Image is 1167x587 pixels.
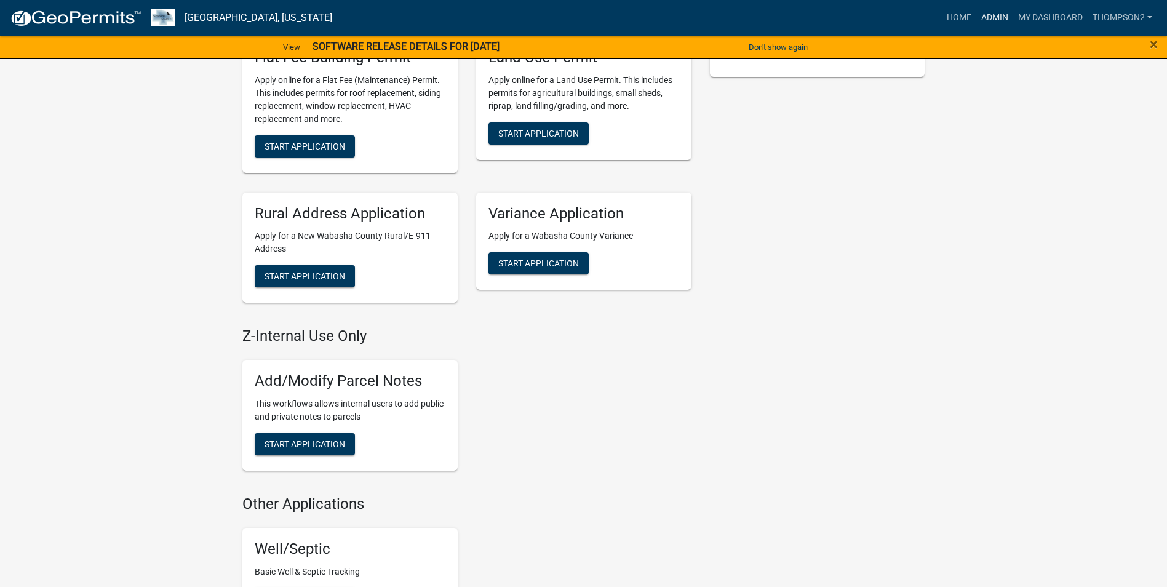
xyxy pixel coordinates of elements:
[255,135,355,158] button: Start Application
[255,230,445,255] p: Apply for a New Wabasha County Rural/E-911 Address
[185,7,332,28] a: [GEOGRAPHIC_DATA], [US_STATE]
[498,258,579,268] span: Start Application
[1013,6,1088,30] a: My Dashboard
[255,372,445,390] h5: Add/Modify Parcel Notes
[488,205,679,223] h5: Variance Application
[1150,36,1158,53] span: ×
[488,122,589,145] button: Start Application
[976,6,1013,30] a: Admin
[488,252,589,274] button: Start Application
[488,74,679,113] p: Apply online for a Land Use Permit. This includes permits for agricultural buildings, small sheds...
[255,397,445,423] p: This workflows allows internal users to add public and private notes to parcels
[242,327,691,345] h4: Z-Internal Use Only
[255,74,445,126] p: Apply online for a Flat Fee (Maintenance) Permit. This includes permits for roof replacement, sid...
[498,128,579,138] span: Start Application
[278,37,305,57] a: View
[488,230,679,242] p: Apply for a Wabasha County Variance
[313,41,500,52] strong: SOFTWARE RELEASE DETAILS FOR [DATE]
[151,9,175,26] img: Wabasha County, Minnesota
[1088,6,1157,30] a: Thompson2
[1150,37,1158,52] button: Close
[255,565,445,578] p: Basic Well & Septic Tracking
[265,141,345,151] span: Start Application
[265,271,345,281] span: Start Application
[265,439,345,449] span: Start Application
[255,205,445,223] h5: Rural Address Application
[255,540,445,558] h5: Well/Septic
[255,265,355,287] button: Start Application
[744,37,813,57] button: Don't show again
[242,495,691,513] h4: Other Applications
[942,6,976,30] a: Home
[255,433,355,455] button: Start Application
